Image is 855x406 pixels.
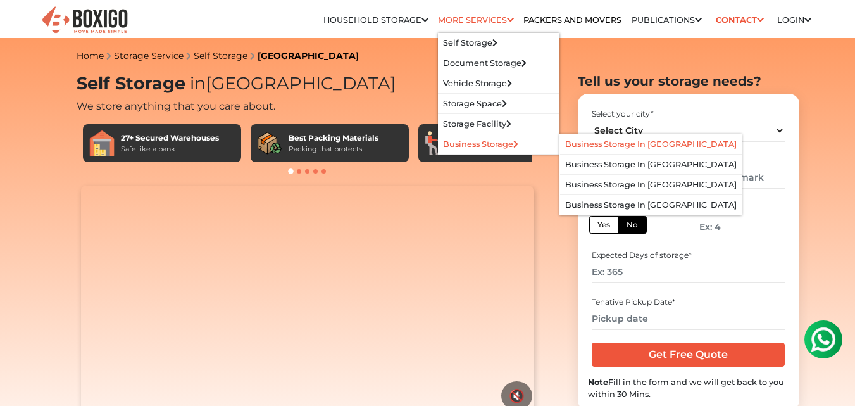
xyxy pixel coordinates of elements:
[592,108,785,120] div: Select your city
[114,50,184,61] a: Storage Service
[443,139,518,149] a: Business Storage
[588,377,608,387] b: Note
[711,10,768,30] a: Contact
[588,376,789,400] div: Fill in the form and we will get back to you within 30 Mins.
[257,130,282,156] img: Best Packing Materials
[632,15,702,25] a: Publications
[565,180,737,189] a: Business Storage in [GEOGRAPHIC_DATA]
[89,130,115,156] img: 27+ Secured Warehouses
[618,216,647,234] label: No
[77,100,275,112] span: We store anything that you care about.
[258,50,359,61] a: [GEOGRAPHIC_DATA]
[121,144,219,155] div: Safe like a bank
[289,132,378,144] div: Best Packing Materials
[578,73,799,89] h2: Tell us your storage needs?
[592,296,785,308] div: Tenative Pickup Date
[777,15,811,25] a: Login
[121,132,219,144] div: 27+ Secured Warehouses
[190,73,206,94] span: in
[194,50,247,61] a: Self Storage
[565,160,737,169] a: Business Storage in [GEOGRAPHIC_DATA]
[443,79,512,88] a: Vehicle Storage
[565,139,737,149] a: Business Storage in [GEOGRAPHIC_DATA]
[185,73,396,94] span: [GEOGRAPHIC_DATA]
[323,15,428,25] a: Household Storage
[77,73,539,94] h1: Self Storage
[438,15,514,25] a: More services
[589,216,618,234] label: Yes
[699,216,787,238] input: Ex: 4
[443,119,511,129] a: Storage Facility
[592,308,785,330] input: Pickup date
[289,144,378,155] div: Packing that protects
[425,130,450,156] img: Pest-free Units
[565,200,737,210] a: Business Storage in [GEOGRAPHIC_DATA]
[592,343,785,367] input: Get Free Quote
[443,99,507,108] a: Storage Space
[41,5,129,36] img: Boxigo
[523,15,621,25] a: Packers and Movers
[13,13,38,38] img: whatsapp-icon.svg
[443,38,497,48] a: Self Storage
[592,250,785,261] div: Expected Days of storage
[77,50,104,61] a: Home
[443,58,527,68] a: Document Storage
[699,200,787,211] div: Floor No
[592,261,785,283] input: Ex: 365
